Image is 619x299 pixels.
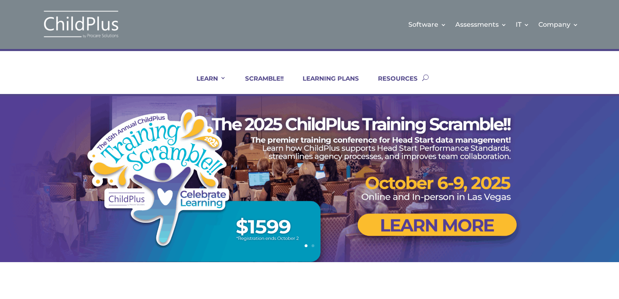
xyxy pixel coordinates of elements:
[538,8,578,41] a: Company
[186,75,226,94] a: LEARN
[408,8,446,41] a: Software
[235,75,284,94] a: SCRAMBLE!!
[312,244,314,247] a: 2
[292,75,359,94] a: LEARNING PLANS
[368,75,418,94] a: RESOURCES
[516,8,529,41] a: IT
[305,244,307,247] a: 1
[455,8,507,41] a: Assessments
